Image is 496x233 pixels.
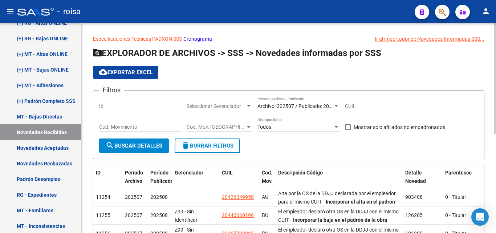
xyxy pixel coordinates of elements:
[93,48,381,58] span: EXPLORADOR DE ARCHIVOS -> SSS -> Novedades informadas por SSS
[445,170,472,176] span: Parentesco
[259,165,275,197] datatable-header-cell: Cod. Mov.
[181,141,190,150] mat-icon: delete
[96,170,101,176] span: ID
[93,36,182,42] a: Especificaciones Técnicas PADRON SSS
[262,194,268,200] span: AU
[278,170,323,176] span: Descripción Código
[262,212,268,218] span: BU
[93,165,122,197] datatable-header-cell: ID
[93,35,484,43] p: -
[257,124,271,130] span: Todos
[106,142,162,149] span: Buscar Detalles
[354,123,445,132] span: Mostrar solo afiliados no empadronados
[96,194,110,200] span: 11254
[445,212,466,218] span: 0 - Titular
[150,170,174,184] span: Período Publicado
[222,212,254,218] span: 20446660196
[172,165,219,197] datatable-header-cell: Gerenciador
[222,170,233,176] span: CUIL
[222,194,254,200] span: 20426349958
[122,165,147,197] datatable-header-cell: Período Archivo
[375,35,484,43] div: Ir al importador de Novedades Informadas SSS...
[175,170,203,176] span: Gerenciador
[219,165,259,197] datatable-header-cell: CUIL
[93,66,158,79] button: Exportar EXCEL
[175,209,198,223] span: Z99 - Sin Identificar
[150,212,168,218] span: 202508
[471,208,489,226] div: Open Intercom Messenger
[481,7,490,16] mat-icon: person
[278,190,399,229] span: Alta por la OS de la DDJJ declarada por el empleador para el mismo CUIT -- -- OS DDJJ DADA DE BAJA
[181,142,233,149] span: Borrar Filtros
[125,194,142,200] span: 202507
[262,170,273,184] span: Cod. Mov.
[106,141,114,150] mat-icon: search
[442,165,482,197] datatable-header-cell: Parentesco
[57,4,81,20] span: - roisa
[405,212,423,218] span: 126205
[99,69,153,76] span: Exportar EXCEL
[278,199,395,221] strong: Incorporar el alta en el padrón de la obra social. Verificar si el empleador declaro correctament...
[125,212,142,218] span: 202507
[402,165,442,197] datatable-header-cell: Detalle Novedad
[257,103,341,109] span: Archivo: 202507 / Publicado: 202508
[183,36,212,42] a: Cronograma
[445,194,466,200] span: 0 - Titular
[405,170,426,184] span: Detalle Novedad
[99,68,107,76] mat-icon: cloud_download
[150,194,168,200] span: 202508
[99,85,124,95] h3: Filtros
[187,103,245,109] span: Seleccionar Gerenciador
[6,7,15,16] mat-icon: menu
[187,124,245,130] span: Cod. Mov. [GEOGRAPHIC_DATA]
[96,212,110,218] span: 11255
[147,165,172,197] datatable-header-cell: Período Publicado
[175,138,240,153] button: Borrar Filtros
[275,165,402,197] datatable-header-cell: Descripción Código
[99,138,169,153] button: Buscar Detalles
[405,194,423,200] span: 903408
[125,170,143,184] span: Período Archivo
